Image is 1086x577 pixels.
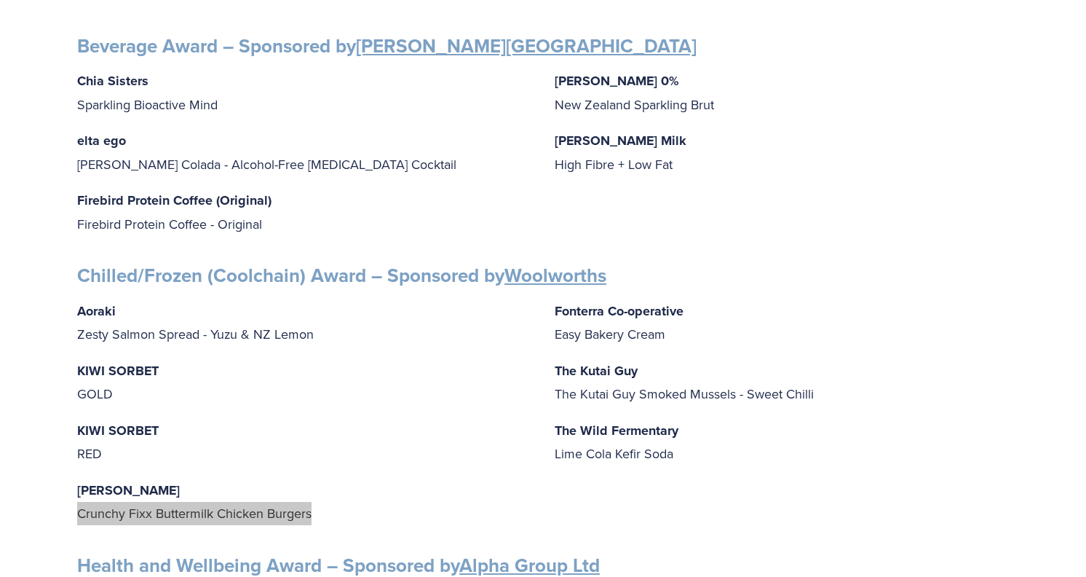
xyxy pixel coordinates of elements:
[77,481,180,500] strong: [PERSON_NAME]
[555,302,683,321] strong: Fonterra Co-operative
[555,421,678,440] strong: The Wild Fermentary
[77,191,271,210] strong: Firebird Protein Coffee (Original)
[77,419,531,466] p: RED
[77,69,531,116] p: Sparkling Bioactive Mind
[77,361,159,380] strong: KIWI SORBET
[555,361,638,380] strong: The Kutai Guy
[555,359,1009,406] p: The Kutai Guy Smoked Mussels - Sweet Chilli
[77,302,116,321] strong: Aoraki
[555,299,1009,346] p: Easy Bakery Cream
[555,69,1009,116] p: New Zealand Sparkling Brut
[77,421,159,440] strong: KIWI SORBET
[555,129,1009,176] p: High Fibre + Low Fat
[77,71,148,90] strong: Chia Sisters
[77,479,531,525] p: Crunchy Fixx Buttermilk Chicken Burgers
[77,359,531,406] p: GOLD
[77,262,606,289] strong: Chilled/Frozen (Coolchain) Award – Sponsored by
[356,32,697,60] a: [PERSON_NAME][GEOGRAPHIC_DATA]
[77,129,531,176] p: [PERSON_NAME] Colada - Alcohol-Free [MEDICAL_DATA] Cocktail
[555,71,679,90] strong: [PERSON_NAME] 0%
[504,262,606,289] a: Woolworths
[77,131,126,150] strong: elta ego
[77,32,697,60] strong: Beverage Award – Sponsored by
[555,419,1009,466] p: Lime Cola Kefir Soda
[77,299,531,346] p: Zesty Salmon Spread - Yuzu & NZ Lemon
[555,131,686,150] strong: [PERSON_NAME] Milk
[77,189,531,235] p: Firebird Protein Coffee - Original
